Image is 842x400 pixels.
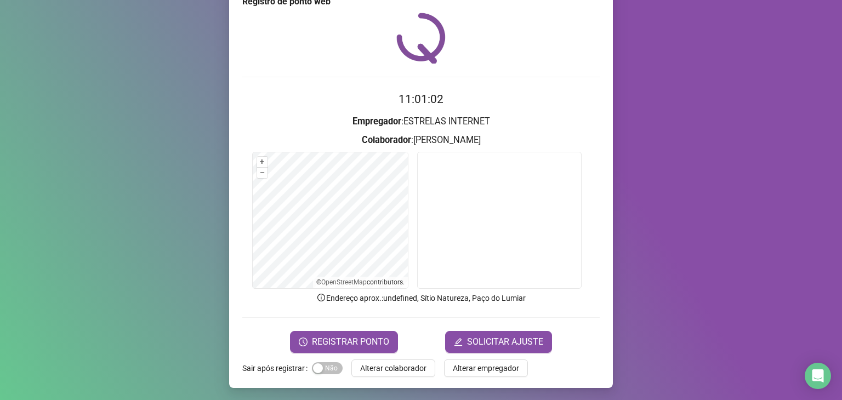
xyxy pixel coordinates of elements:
strong: Colaborador [362,135,411,145]
h3: : ESTRELAS INTERNET [242,115,600,129]
li: © contributors. [316,278,405,286]
strong: Empregador [352,116,401,127]
button: editSOLICITAR AJUSTE [445,331,552,353]
span: SOLICITAR AJUSTE [467,335,543,348]
span: edit [454,338,463,346]
button: Alterar empregador [444,359,528,377]
button: – [257,168,268,178]
time: 11:01:02 [399,93,443,106]
p: Endereço aprox. : undefined, Sítio Natureza, Paço do Lumiar [242,292,600,304]
span: REGISTRAR PONTO [312,335,389,348]
label: Sair após registrar [242,359,312,377]
button: Alterar colaborador [351,359,435,377]
span: Alterar colaborador [360,362,426,374]
a: OpenStreetMap [321,278,367,286]
span: clock-circle [299,338,308,346]
span: info-circle [316,293,326,302]
div: Open Intercom Messenger [805,363,831,389]
button: REGISTRAR PONTO [290,331,398,353]
img: QRPoint [396,13,446,64]
button: + [257,157,268,167]
h3: : [PERSON_NAME] [242,133,600,147]
span: Alterar empregador [453,362,519,374]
